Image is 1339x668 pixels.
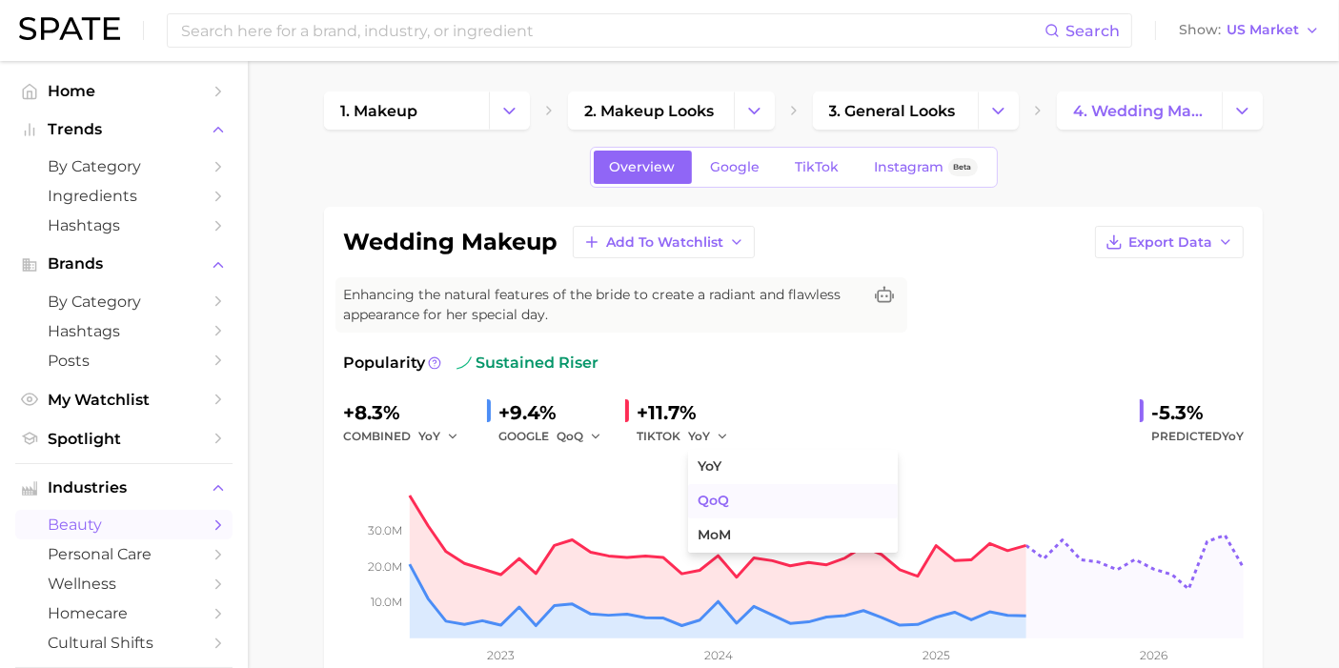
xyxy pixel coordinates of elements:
span: Predicted [1151,425,1244,448]
span: Show [1179,25,1221,35]
button: YoY [688,425,729,448]
button: Change Category [1222,91,1263,130]
span: YoY [418,428,440,444]
a: Hashtags [15,211,233,240]
a: by Category [15,152,233,181]
a: cultural shifts [15,628,233,658]
a: 2. makeup looks [568,91,733,130]
a: Ingredients [15,181,233,211]
a: Spotlight [15,424,233,454]
button: Change Category [734,91,775,130]
h1: wedding makeup [343,231,558,253]
button: Trends [15,115,233,144]
a: personal care [15,539,233,569]
span: Home [48,82,200,100]
div: +11.7% [637,397,741,428]
a: Home [15,76,233,106]
span: Google [711,159,761,175]
div: TIKTOK [637,425,741,448]
a: homecare [15,598,233,628]
span: 3. general looks [829,102,956,120]
span: homecare [48,604,200,622]
span: sustained riser [456,352,598,374]
a: 1. makeup [324,91,489,130]
button: Change Category [489,91,530,130]
span: YoY [1222,429,1244,443]
span: Hashtags [48,322,200,340]
span: My Watchlist [48,391,200,409]
a: Hashtags [15,316,233,346]
span: Industries [48,479,200,496]
a: InstagramBeta [859,151,994,184]
span: 1. makeup [340,102,417,120]
tspan: 2026 [1140,648,1167,662]
button: YoY [418,425,459,448]
span: QoQ [698,493,729,509]
img: SPATE [19,17,120,40]
tspan: 2023 [487,648,515,662]
span: Brands [48,255,200,273]
a: beauty [15,510,233,539]
span: Spotlight [48,430,200,448]
a: My Watchlist [15,385,233,415]
button: Brands [15,250,233,278]
button: Industries [15,474,233,502]
input: Search here for a brand, industry, or ingredient [179,14,1045,47]
span: MoM [698,527,731,543]
button: Change Category [978,91,1019,130]
span: Trends [48,121,200,138]
button: QoQ [557,425,602,448]
a: Posts [15,346,233,375]
span: cultural shifts [48,634,200,652]
button: Add to Watchlist [573,226,755,258]
div: +9.4% [498,397,610,428]
a: 4. wedding makeup [1057,91,1222,130]
span: by Category [48,293,200,311]
span: YoY [688,428,710,444]
span: Add to Watchlist [606,234,723,251]
div: -5.3% [1151,397,1244,428]
a: Google [695,151,777,184]
a: 3. general looks [813,91,978,130]
span: beauty [48,516,200,534]
tspan: 2024 [704,648,733,662]
span: personal care [48,545,200,563]
span: Search [1065,22,1120,40]
span: 4. wedding makeup [1073,102,1206,120]
div: GOOGLE [498,425,610,448]
span: Export Data [1128,234,1212,251]
span: TikTok [796,159,840,175]
span: Beta [954,159,972,175]
span: Overview [610,159,676,175]
div: combined [343,425,472,448]
span: QoQ [557,428,583,444]
ul: YoY [688,450,898,553]
span: wellness [48,575,200,593]
button: Export Data [1095,226,1244,258]
span: by Category [48,157,200,175]
a: wellness [15,569,233,598]
span: US Market [1227,25,1299,35]
a: Overview [594,151,692,184]
span: YoY [698,458,721,475]
span: Hashtags [48,216,200,234]
img: sustained riser [456,355,472,371]
div: +8.3% [343,397,472,428]
span: 2. makeup looks [584,102,714,120]
span: Ingredients [48,187,200,205]
span: Posts [48,352,200,370]
span: Enhancing the natural features of the bride to create a radiant and flawless appearance for her s... [343,285,862,325]
span: Popularity [343,352,425,374]
a: by Category [15,287,233,316]
a: TikTok [780,151,856,184]
button: ShowUS Market [1174,18,1325,43]
span: Instagram [875,159,944,175]
tspan: 2025 [923,648,950,662]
